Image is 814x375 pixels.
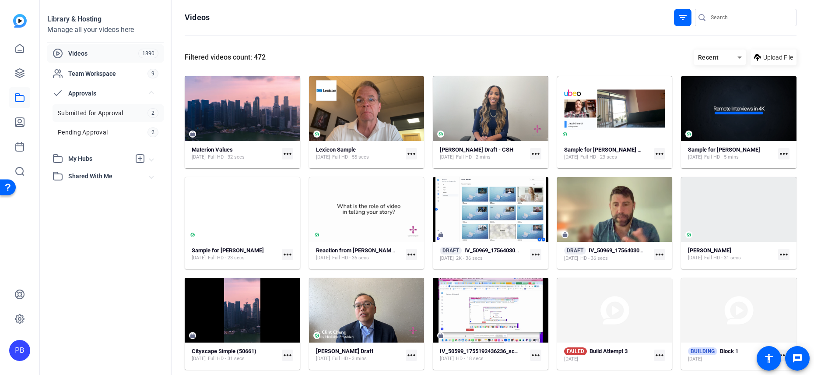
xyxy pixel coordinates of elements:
[68,172,150,181] span: Shared With Me
[564,146,663,153] strong: Sample for [PERSON_NAME] with B Roll
[440,146,526,161] a: [PERSON_NAME] Draft - CSH[DATE]Full HD - 2 mins
[704,255,741,262] span: Full HD - 31 secs
[53,124,164,141] a: Pending Approval2
[440,247,462,255] span: DRAFT
[282,350,293,361] mat-icon: more_horiz
[68,89,150,98] span: Approvals
[192,154,206,161] span: [DATE]
[53,104,164,122] a: Submitted for Approval2
[185,12,210,23] h1: Videos
[564,347,587,355] span: FAILED
[68,154,130,163] span: My Hubs
[688,356,702,363] span: [DATE]
[316,355,330,362] span: [DATE]
[192,247,264,254] strong: Sample for [PERSON_NAME]
[440,348,526,354] strong: IV_50599_1755192436236_screen
[564,356,578,363] span: [DATE]
[778,249,789,260] mat-icon: more_horiz
[654,148,665,159] mat-icon: more_horiz
[208,355,245,362] span: Full HD - 31 secs
[564,247,586,255] span: DRAFT
[698,54,719,61] span: Recent
[456,255,483,262] span: 2K - 36 secs
[440,255,454,262] span: [DATE]
[792,353,803,364] mat-icon: message
[440,348,526,362] a: IV_50599_1755192436236_screen[DATE]HD - 18 secs
[192,247,278,262] a: Sample for [PERSON_NAME][DATE]Full HD - 23 secs
[138,49,158,58] span: 1890
[763,53,793,62] span: Upload File
[47,85,164,102] mat-expansion-panel-header: Approvals
[192,348,278,362] a: Cityscape Simple (50661)[DATE]Full HD - 31 secs
[316,247,403,262] a: Reaction from [PERSON_NAME] - CSH[DATE]Full HD - 36 secs
[688,347,717,355] span: BUILDING
[440,247,526,262] a: DRAFTIV_50969_1756403028767_screen[DATE]2K - 36 secs
[530,249,541,260] mat-icon: more_horiz
[68,49,138,58] span: Videos
[47,150,164,167] mat-expansion-panel-header: My Hubs
[316,154,330,161] span: [DATE]
[192,146,278,161] a: Materion Values[DATE]Full HD - 32 secs
[147,69,158,78] span: 9
[332,355,367,362] span: Full HD - 3 mins
[704,154,739,161] span: Full HD - 5 mins
[147,127,158,137] span: 2
[316,146,356,153] strong: Lexicon Sample
[192,255,206,262] span: [DATE]
[192,355,206,362] span: [DATE]
[688,247,775,262] a: [PERSON_NAME][DATE]Full HD - 31 secs
[332,255,369,262] span: Full HD - 36 secs
[147,108,158,118] span: 2
[564,247,651,262] a: DRAFTIV_50969_1756403028767_webcam[DATE]HD - 36 secs
[711,12,789,23] input: Search
[440,146,513,153] strong: [PERSON_NAME] Draft - CSH
[440,154,454,161] span: [DATE]
[406,148,417,159] mat-icon: more_horiz
[406,350,417,361] mat-icon: more_horiz
[58,109,123,117] span: Submitted for Approval
[580,154,617,161] span: Full HD - 23 secs
[677,12,688,23] mat-icon: filter_list
[688,255,702,262] span: [DATE]
[185,52,266,63] div: Filtered videos count: 472
[688,146,775,161] a: Sample for [PERSON_NAME][DATE]Full HD - 5 mins
[9,340,30,361] div: PB
[282,249,293,260] mat-icon: more_horiz
[47,167,164,185] mat-expansion-panel-header: Shared With Me
[332,154,369,161] span: Full HD - 55 secs
[688,347,775,363] a: BUILDINGBlock 1[DATE]
[530,350,541,361] mat-icon: more_horiz
[589,247,679,254] strong: IV_50969_1756403028767_webcam
[316,146,403,161] a: Lexicon Sample[DATE]Full HD - 55 secs
[208,154,245,161] span: Full HD - 32 secs
[47,14,164,25] div: Library & Hosting
[13,14,27,28] img: blue-gradient.svg
[192,348,256,354] strong: Cityscape Simple (50661)
[192,146,233,153] strong: Materion Values
[778,350,789,361] mat-icon: more_horiz
[654,249,665,260] mat-icon: more_horiz
[589,348,628,354] strong: Build Attempt 3
[208,255,245,262] span: Full HD - 23 secs
[58,128,108,137] span: Pending Approval
[464,247,551,254] strong: IV_50969_1756403028767_screen
[440,355,454,362] span: [DATE]
[456,355,484,362] span: HD - 18 secs
[47,25,164,35] div: Manage all your videos here
[456,154,491,161] span: Full HD - 2 mins
[47,102,164,150] div: Approvals
[68,69,147,78] span: Team Workspace
[564,146,651,161] a: Sample for [PERSON_NAME] with B Roll[DATE]Full HD - 23 secs
[720,348,738,354] strong: Block 1
[406,249,417,260] mat-icon: more_horiz
[316,348,403,362] a: [PERSON_NAME] Draft[DATE]Full HD - 3 mins
[282,148,293,159] mat-icon: more_horiz
[764,353,774,364] mat-icon: accessibility
[564,255,578,262] span: [DATE]
[688,247,731,254] strong: [PERSON_NAME]
[778,148,789,159] mat-icon: more_horiz
[316,255,330,262] span: [DATE]
[688,154,702,161] span: [DATE]
[316,247,412,254] strong: Reaction from [PERSON_NAME] - CSH
[688,146,760,153] strong: Sample for [PERSON_NAME]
